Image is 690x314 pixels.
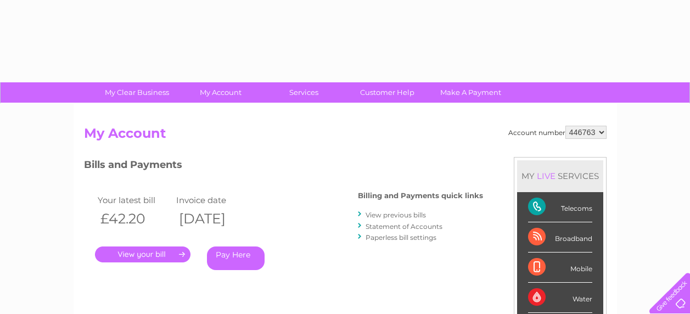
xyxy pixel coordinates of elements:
a: My Clear Business [92,82,182,103]
a: View previous bills [366,211,426,219]
a: My Account [175,82,266,103]
div: LIVE [535,171,558,181]
div: Broadband [528,222,592,253]
h2: My Account [84,126,607,147]
td: Your latest bill [95,193,174,208]
a: Pay Here [207,246,265,270]
div: Account number [508,126,607,139]
h3: Bills and Payments [84,157,483,176]
td: Invoice date [173,193,253,208]
div: Mobile [528,253,592,283]
a: . [95,246,190,262]
div: Telecoms [528,192,592,222]
th: [DATE] [173,208,253,230]
a: Services [259,82,349,103]
div: MY SERVICES [517,160,603,192]
div: Water [528,283,592,313]
a: Statement of Accounts [366,222,442,231]
a: Make A Payment [425,82,516,103]
th: £42.20 [95,208,174,230]
h4: Billing and Payments quick links [358,192,483,200]
a: Customer Help [342,82,433,103]
a: Paperless bill settings [366,233,436,242]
